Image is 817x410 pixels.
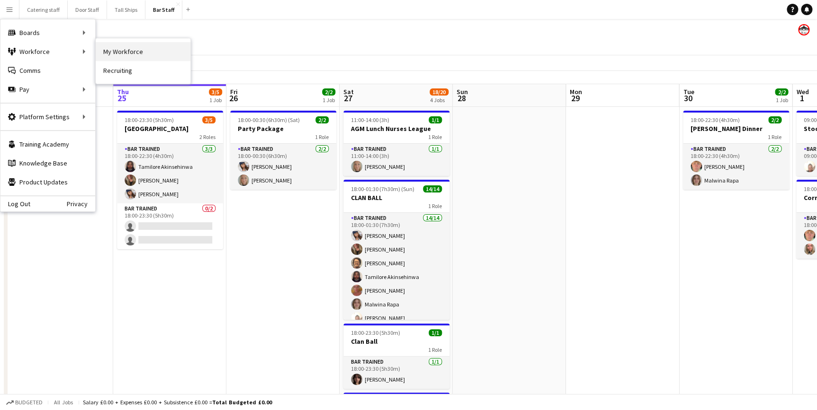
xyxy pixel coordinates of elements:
span: Thu [117,87,129,96]
div: Salary £0.00 + Expenses £0.00 + Subsistence £0.00 = [83,399,272,406]
button: Budgeted [5,397,44,408]
span: Total Budgeted £0.00 [212,399,272,406]
span: 1 Role [428,202,442,209]
span: 2/2 [322,88,335,96]
a: Product Updates [0,173,95,192]
a: Comms [0,61,95,80]
span: Mon [570,87,582,96]
span: 18:00-01:30 (7h30m) (Sun) [351,185,414,192]
span: Tue [683,87,694,96]
span: 18:00-23:30 (5h30m) [125,116,174,123]
div: 4 Jobs [430,96,448,104]
span: 26 [229,93,238,104]
span: 18/20 [430,88,449,96]
a: Privacy [67,200,95,208]
span: Sat [343,87,354,96]
div: Workforce [0,42,95,61]
app-card-role: Bar trained2/218:00-22:30 (4h30m)[PERSON_NAME]Malwina Rapa [683,144,789,190]
app-card-role: Bar trained0/218:00-23:30 (5h30m) [117,203,223,249]
span: 3/5 [202,116,215,123]
h3: CLAN BALL [343,193,449,202]
span: 3/5 [209,88,222,96]
span: 1 Role [428,346,442,353]
span: Fri [230,87,238,96]
div: Platform Settings [0,107,95,126]
app-card-role: Bar trained3/318:00-22:30 (4h30m)Tamilore Akinsehinwa[PERSON_NAME][PERSON_NAME] [117,144,223,203]
span: 11:00-14:00 (3h) [351,116,389,123]
button: Door Staff [68,0,107,19]
h3: Clan Ball [343,337,449,346]
h3: [PERSON_NAME] Dinner [683,124,789,133]
button: Bar Staff [145,0,182,19]
span: 1/1 [429,116,442,123]
span: 18:00-00:30 (6h30m) (Sat) [238,116,300,123]
span: 18:00-23:30 (5h30m) [351,329,400,336]
span: 1/1 [429,329,442,336]
h3: [GEOGRAPHIC_DATA] [117,124,223,133]
span: 27 [342,93,354,104]
span: 2/2 [768,116,781,123]
span: 28 [455,93,468,104]
span: 25 [116,93,129,104]
app-user-avatar: Beach Ballroom [798,24,809,35]
a: Knowledge Base [0,154,95,173]
div: 1 Job [775,96,788,104]
span: Budgeted [15,399,43,406]
span: 1 [795,93,808,104]
app-job-card: 18:00-01:30 (7h30m) (Sun)14/14CLAN BALL1 RoleBar trained14/1418:00-01:30 (7h30m)[PERSON_NAME][PER... [343,180,449,320]
span: 2 Roles [199,133,215,140]
span: All jobs [52,399,75,406]
app-job-card: 18:00-23:30 (5h30m)3/5[GEOGRAPHIC_DATA]2 RolesBar trained3/318:00-22:30 (4h30m)Tamilore Akinsehin... [117,111,223,249]
span: Wed [796,87,808,96]
span: 29 [568,93,582,104]
app-card-role: Bar trained1/118:00-23:30 (5h30m)[PERSON_NAME] [343,357,449,389]
h3: AGM Lunch Nurses League [343,124,449,133]
div: 1 Job [209,96,222,104]
button: Tall Ships [107,0,145,19]
button: Catering staff [19,0,68,19]
div: Pay [0,80,95,99]
span: 1 Role [428,133,442,140]
span: 1 Role [315,133,329,140]
span: 2/2 [315,116,329,123]
span: 30 [682,93,694,104]
span: 2/2 [775,88,788,96]
div: 1 Job [323,96,335,104]
a: Recruiting [96,61,190,80]
app-card-role: Bar trained1/111:00-14:00 (3h)[PERSON_NAME] [343,144,449,176]
span: 1 Role [768,133,781,140]
app-card-role: Bar trained2/218:00-00:30 (6h30m)[PERSON_NAME][PERSON_NAME] [230,144,336,190]
a: My Workforce [96,42,190,61]
h3: Party Package [230,124,336,133]
app-job-card: 11:00-14:00 (3h)1/1AGM Lunch Nurses League1 RoleBar trained1/111:00-14:00 (3h)[PERSON_NAME] [343,111,449,176]
a: Log Out [0,200,30,208]
app-job-card: 18:00-00:30 (6h30m) (Sat)2/2Party Package1 RoleBar trained2/218:00-00:30 (6h30m)[PERSON_NAME][PER... [230,111,336,190]
span: Sun [457,87,468,96]
app-job-card: 18:00-22:30 (4h30m)2/2[PERSON_NAME] Dinner1 RoleBar trained2/218:00-22:30 (4h30m)[PERSON_NAME]Mal... [683,111,789,190]
span: 18:00-22:30 (4h30m) [691,116,740,123]
a: Training Academy [0,135,95,154]
app-job-card: 18:00-23:30 (5h30m)1/1Clan Ball1 RoleBar trained1/118:00-23:30 (5h30m)[PERSON_NAME] [343,323,449,389]
div: Boards [0,23,95,42]
span: 14/14 [423,185,442,192]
